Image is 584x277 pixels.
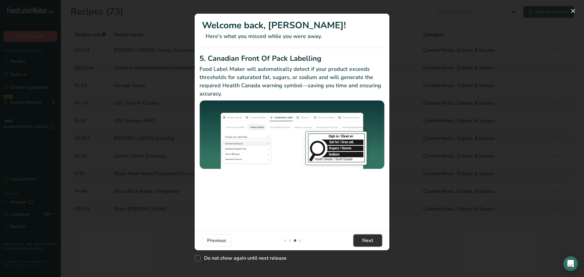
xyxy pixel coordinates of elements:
[201,255,287,261] span: Do not show again until next release
[202,234,231,247] button: Previous
[202,32,382,40] p: Here's what you missed while you were away.
[202,19,382,32] h1: Welcome back, [PERSON_NAME]!
[353,234,382,247] button: Next
[200,100,384,170] img: Canadian Front Of Pack Labelling
[207,237,226,244] span: Previous
[200,53,384,64] h2: 5. Canadian Front Of Pack Labelling
[362,237,373,244] span: Next
[563,256,578,271] div: Open Intercom Messenger
[200,65,384,98] p: Food Label Maker will automatically detect if your product exceeds thresholds for saturated fat, ...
